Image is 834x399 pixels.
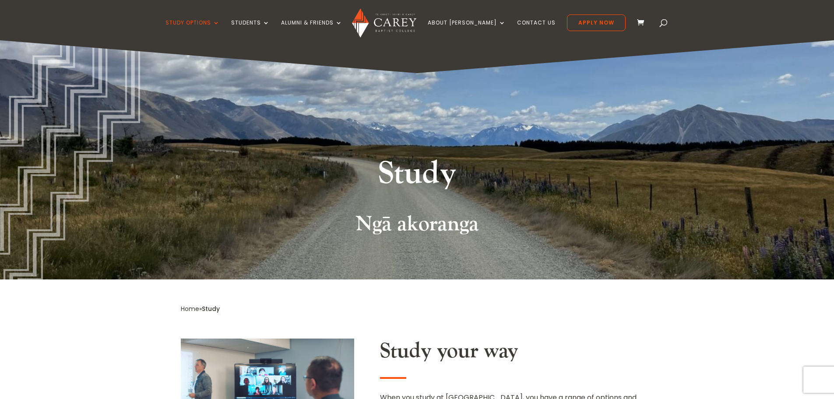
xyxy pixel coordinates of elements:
span: Study [202,304,220,313]
img: Carey Baptist College [352,8,416,38]
a: Apply Now [567,14,626,31]
a: About [PERSON_NAME] [428,20,506,40]
a: Students [231,20,270,40]
a: Home [181,304,199,313]
a: Study Options [165,20,220,40]
h2: Study your way [380,339,653,368]
h1: Study [253,153,581,199]
h2: Ngā akoranga [181,212,654,241]
span: » [181,304,220,313]
a: Contact Us [517,20,556,40]
a: Alumni & Friends [281,20,342,40]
